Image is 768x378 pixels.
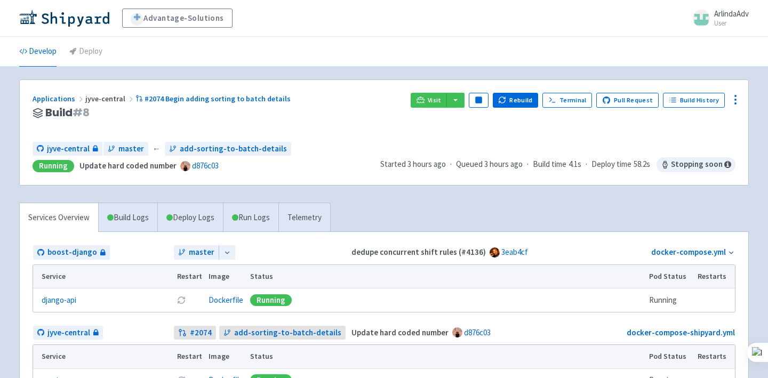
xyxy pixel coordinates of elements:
th: Status [247,265,646,288]
th: Pod Status [646,345,694,368]
span: ← [153,143,161,155]
strong: # 2074 [190,327,212,339]
span: Build [45,107,90,119]
button: Pause [469,93,488,108]
a: add-sorting-to-batch-details [219,326,346,340]
span: Stopping soon [657,157,735,172]
th: Image [205,265,247,288]
a: Applications [33,94,85,103]
a: add-sorting-to-batch-details [165,142,291,156]
th: Status [247,345,646,368]
span: jyve-central [85,94,135,103]
span: 4.1s [569,158,581,171]
th: Restarts [694,345,735,368]
a: Telemetry [278,203,330,232]
a: docker-compose.yml [651,247,726,257]
a: boost-django [33,245,110,260]
a: master [103,142,148,156]
div: · · · [380,157,735,172]
small: User [714,20,749,27]
time: 3 hours ago [484,159,523,169]
a: #2074 Begin adding sorting to batch details [135,94,292,103]
img: Shipyard logo [19,10,109,27]
th: Restart [173,345,205,368]
a: Run Logs [223,203,278,232]
th: Image [205,345,247,368]
a: docker-compose-shipyard.yml [627,327,735,337]
strong: Update hard coded number [79,160,177,171]
a: #2074 [174,326,216,340]
a: Develop [19,37,57,67]
th: Pod Status [646,265,694,288]
a: Deploy [69,37,102,67]
div: Running [33,160,74,172]
a: Services Overview [20,203,98,232]
a: 3eab4cf [501,247,528,257]
a: Deploy Logs [157,203,223,232]
span: Deploy time [591,158,631,171]
span: boost-django [47,246,97,259]
th: Restarts [694,265,735,288]
span: Started [380,159,446,169]
a: Dockerfile [209,295,243,305]
span: ArlindaAdv [714,9,749,19]
a: Build History [663,93,725,108]
span: Queued [456,159,523,169]
button: Rebuild [493,93,539,108]
span: # 8 [73,105,90,120]
span: add-sorting-to-batch-details [234,327,341,339]
a: ArlindaAdv User [686,10,749,27]
a: jyve-central [33,326,103,340]
a: django-api [42,294,76,307]
div: Running [250,294,292,306]
span: Build time [533,158,566,171]
span: Visit [428,96,442,104]
a: Terminal [542,93,592,108]
span: jyve-central [47,143,90,155]
th: Service [33,345,173,368]
a: Advantage-Solutions [122,9,233,28]
th: Restart [173,265,205,288]
button: Restart pod [177,296,186,304]
time: 3 hours ago [407,159,446,169]
a: jyve-central [33,142,102,156]
a: Visit [411,93,447,108]
span: 58.2s [634,158,650,171]
a: Build Logs [99,203,157,232]
span: master [189,246,214,259]
a: master [174,245,219,260]
a: d876c03 [464,327,491,337]
span: master [118,143,144,155]
a: Pull Request [596,93,659,108]
a: d876c03 [192,160,219,171]
strong: dedupe concurrent shift rules (#4136) [351,247,486,257]
td: Running [646,288,694,312]
th: Service [33,265,173,288]
span: jyve-central [47,327,90,339]
span: add-sorting-to-batch-details [180,143,287,155]
strong: Update hard coded number [351,327,449,337]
